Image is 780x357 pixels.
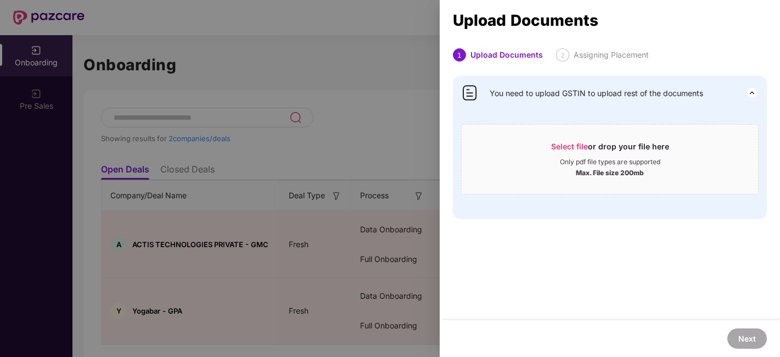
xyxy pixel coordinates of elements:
[576,166,644,177] div: Max. File size 200mb
[470,48,543,62] div: Upload Documents
[453,14,767,26] div: Upload Documents
[560,51,565,59] span: 2
[574,48,649,62] div: Assigning Placement
[727,328,767,349] button: Next
[551,141,669,158] div: or drop your file here
[551,142,588,151] span: Select file
[745,86,759,99] img: svg+xml;base64,PHN2ZyB3aWR0aD0iMjQiIGhlaWdodD0iMjQiIHZpZXdCb3g9IjAgMCAyNCAyNCIgZmlsbD0ibm9uZSIgeG...
[461,84,479,102] img: svg+xml;base64,PHN2ZyB4bWxucz0iaHR0cDovL3d3dy53My5vcmcvMjAwMC9zdmciIHdpZHRoPSI0MCIgaGVpZ2h0PSI0MC...
[490,87,703,99] span: You need to upload GSTIN to upload rest of the documents
[462,133,758,186] span: Select fileor drop your file hereOnly pdf file types are supportedMax. File size 200mb
[560,158,660,166] div: Only pdf file types are supported
[457,51,462,59] span: 1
